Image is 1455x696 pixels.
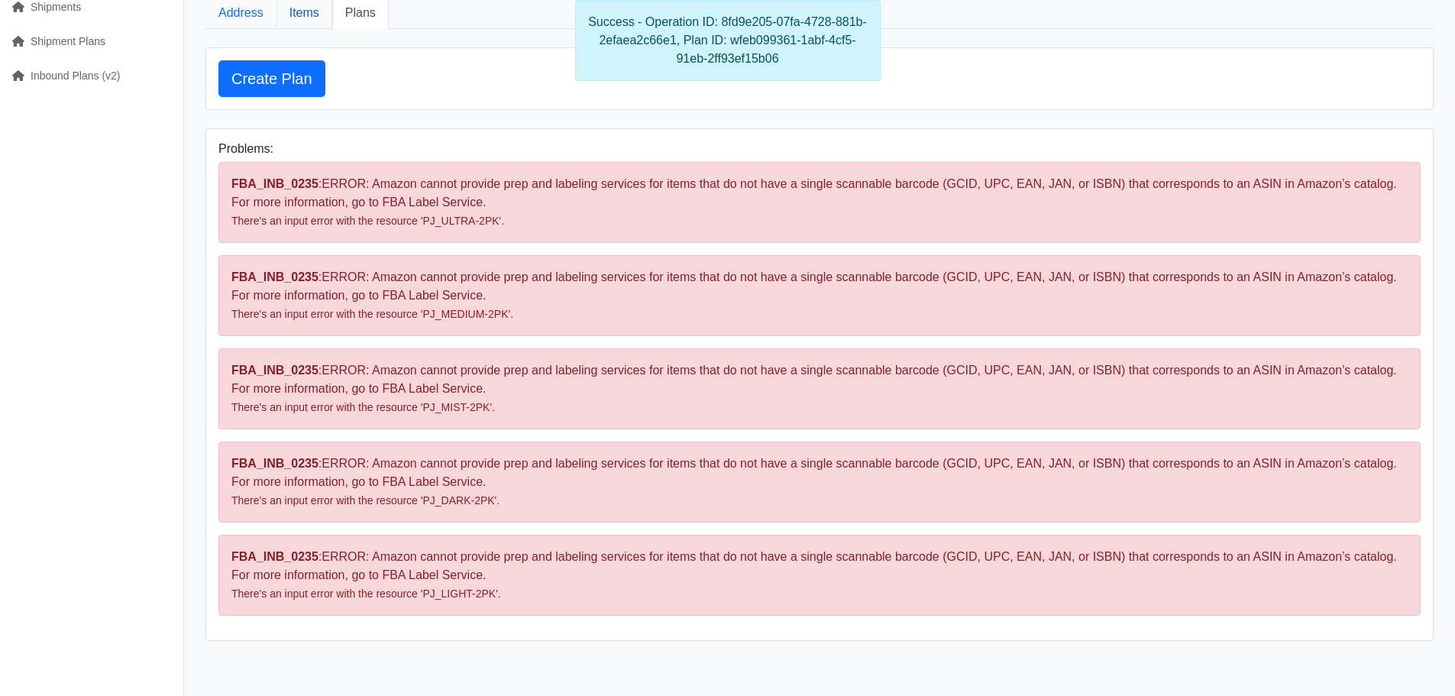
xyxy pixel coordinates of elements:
[231,588,501,600] small: There's an input error with the resource 'PJ_LIGHT-2PK'.
[231,177,318,190] strong: FBA_INB_0235
[218,162,1421,243] div: : ERROR: Amazon cannot provide prep and labeling services for items that do not have a single sca...
[231,270,318,283] strong: FBA_INB_0235
[231,494,500,507] small: There's an input error with the resource 'PJ_DARK-2PK'.
[231,457,318,470] strong: FBA_INB_0235
[231,215,504,227] small: There's an input error with the resource 'PJ_ULTRA-2PK'.
[231,364,318,377] strong: FBA_INB_0235
[231,550,318,563] strong: FBA_INB_0235
[218,535,1421,616] div: : ERROR: Amazon cannot provide prep and labeling services for items that do not have a single sca...
[231,401,495,413] small: There's an input error with the resource 'PJ_MIST-2PK'.
[218,141,1421,156] h6: Problems:
[218,348,1421,429] div: : ERROR: Amazon cannot provide prep and labeling services for items that do not have a single sca...
[231,308,513,320] small: There's an input error with the resource 'PJ_MEDIUM-2PK'.
[218,442,1421,523] div: : ERROR: Amazon cannot provide prep and labeling services for items that do not have a single sca...
[218,60,325,97] a: Create Plan
[218,255,1421,336] div: : ERROR: Amazon cannot provide prep and labeling services for items that do not have a single sca...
